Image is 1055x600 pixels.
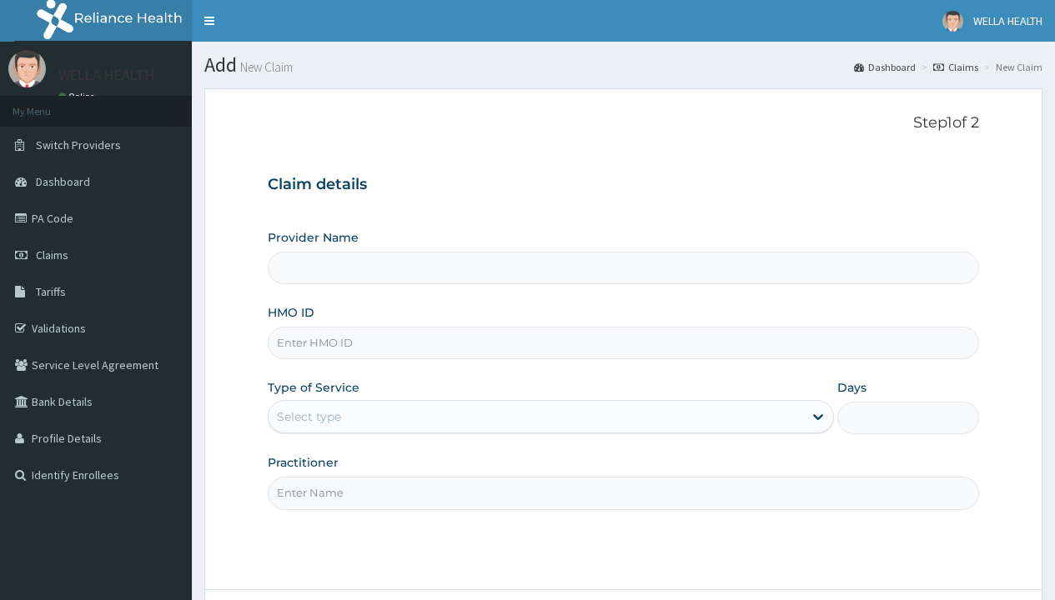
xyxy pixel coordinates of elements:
label: Provider Name [268,229,359,246]
label: Type of Service [268,379,359,396]
h1: Add [204,54,1042,76]
span: Claims [36,247,68,262]
h3: Claim details [268,176,979,194]
span: WELLA HEALTH [973,13,1042,28]
label: Days [837,379,867,396]
span: Switch Providers [36,137,121,152]
small: New Claim [237,61,293,73]
span: Tariffs [36,284,66,299]
input: Enter Name [268,477,979,509]
label: HMO ID [268,304,314,321]
a: Dashboard [854,60,916,74]
li: New Claim [980,60,1042,74]
img: User Image [942,11,963,32]
a: Claims [933,60,978,74]
p: WELLA HEALTH [58,67,155,82]
img: User Image [8,50,46,87]
p: Step 1 of 2 [268,114,979,132]
div: Select type [277,408,341,425]
input: Enter HMO ID [268,327,979,359]
a: Online [58,91,98,102]
label: Practitioner [268,454,339,471]
span: Dashboard [36,174,90,189]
